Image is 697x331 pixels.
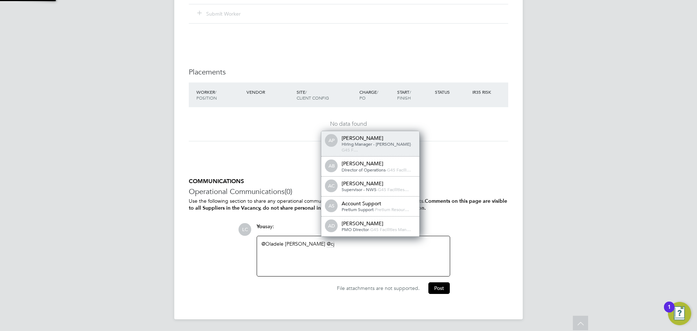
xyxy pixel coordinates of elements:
[285,187,292,196] span: (0)
[326,180,337,192] span: AC
[359,89,378,101] span: / PO
[257,223,450,236] div: say:
[342,226,369,232] span: PMO Director
[342,141,411,147] span: Hiring Manager - [PERSON_NAME]
[376,186,378,192] span: -
[337,285,420,291] span: File attachments are not supported.
[326,135,337,146] span: AP
[196,89,217,101] span: / Position
[342,180,414,187] div: [PERSON_NAME]
[189,178,508,185] h5: COMMUNICATIONS
[326,160,337,172] span: AB
[375,206,409,212] span: Pretium Resour…
[370,226,411,232] span: G4S Facilities Man…
[668,307,671,316] div: 1
[369,226,370,232] span: -
[342,206,374,212] span: Pretium Support
[411,141,412,147] span: -
[433,85,471,98] div: Status
[378,186,409,192] span: G4S Facilities…
[342,186,376,192] span: Supervisor - NWS
[261,241,445,272] div: ​
[196,120,501,128] div: No data found
[197,10,241,17] button: Submit Worker
[326,220,337,232] span: AD
[342,167,386,173] span: Director of Operations
[295,85,358,104] div: Site
[327,241,334,247] span: cj
[342,160,414,167] div: [PERSON_NAME]
[257,223,265,230] span: You
[428,282,450,294] button: Post
[189,67,508,77] h3: Placements
[397,89,411,101] span: / Finish
[342,220,414,227] div: [PERSON_NAME]
[342,135,414,141] div: [PERSON_NAME]
[386,167,387,173] span: -
[387,167,411,173] span: G4S Facili…
[297,89,329,101] span: / Client Config
[326,200,337,212] span: AS
[239,223,251,236] span: LC
[245,85,295,98] div: Vendor
[342,200,414,207] div: Account Support
[195,85,245,104] div: Worker
[189,187,508,196] h3: Operational Communications
[395,85,433,104] div: Start
[189,198,508,211] p: Use the following section to share any operational communications between Supply Chain participants.
[342,147,358,153] span: G4S F…
[470,85,496,98] div: IR35 Risk
[668,302,691,325] button: Open Resource Center, 1 new notification
[374,206,375,212] span: -
[189,198,507,211] b: Comments on this page are visible to all Suppliers in the Vacancy, do not share personal informat...
[358,85,395,104] div: Charge
[261,241,325,247] a: @Oladele [PERSON_NAME]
